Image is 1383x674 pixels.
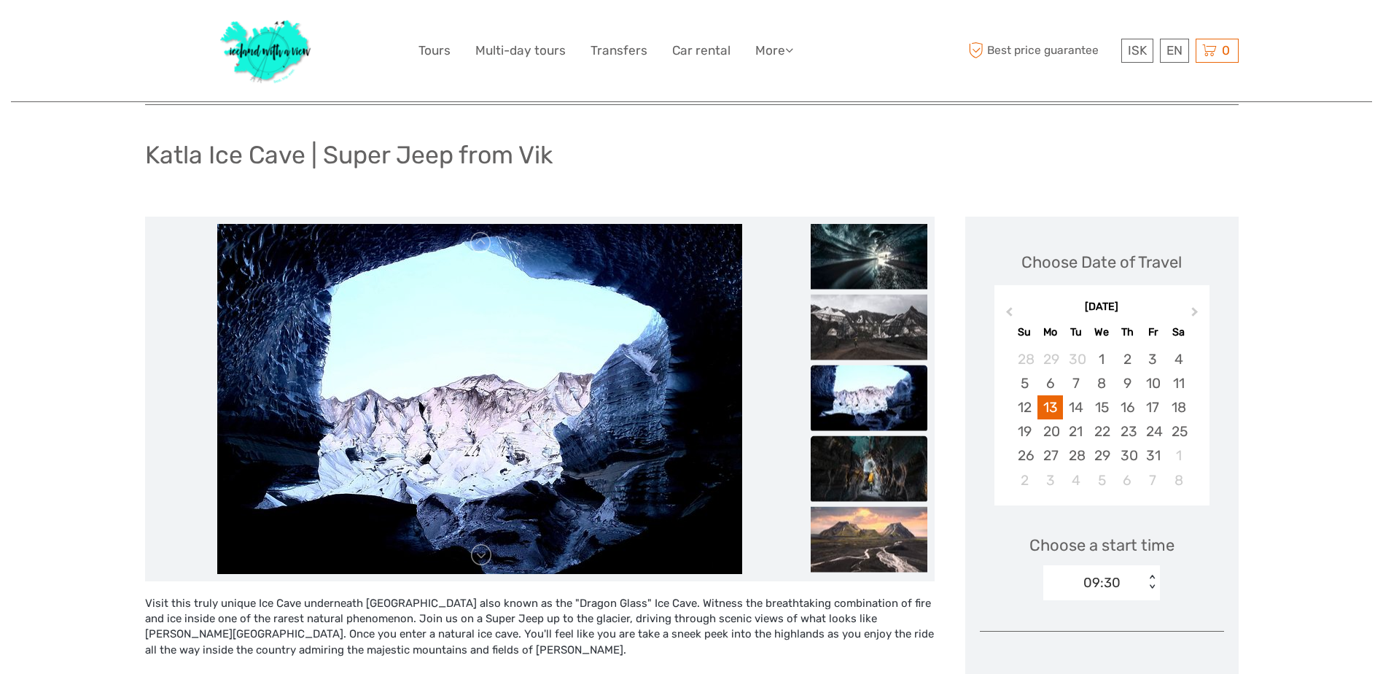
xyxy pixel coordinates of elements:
span: Choose a start time [1029,534,1174,557]
button: Open LiveChat chat widget [168,23,185,40]
div: Choose Thursday, October 23rd, 2025 [1115,419,1140,443]
div: Choose Thursday, October 16th, 2025 [1115,395,1140,419]
div: < > [1146,575,1158,590]
div: Choose Friday, October 24th, 2025 [1140,419,1166,443]
div: Choose Friday, November 7th, 2025 [1140,468,1166,492]
span: Best price guarantee [965,39,1118,63]
h1: Katla Ice Cave | Super Jeep from Vik [145,140,553,170]
div: Choose Saturday, October 25th, 2025 [1166,419,1191,443]
div: month 2025-10 [999,347,1204,492]
div: Choose Monday, September 29th, 2025 [1037,347,1063,371]
div: Choose Friday, October 31st, 2025 [1140,443,1166,468]
button: Previous Month [996,303,1019,327]
div: Choose Saturday, October 4th, 2025 [1166,347,1191,371]
a: Transfers [591,40,647,61]
div: Choose Monday, November 3rd, 2025 [1037,468,1063,492]
div: Sa [1166,322,1191,342]
img: b1fb2c84a4c348a289499c71a4010bb6_main_slider.jpg [217,224,742,574]
div: Choose Wednesday, October 29th, 2025 [1088,443,1114,468]
div: Choose Wednesday, October 22nd, 2025 [1088,419,1114,443]
span: 0 [1220,43,1232,58]
p: We're away right now. Please check back later! [20,26,165,37]
div: Choose Monday, October 20th, 2025 [1037,419,1063,443]
a: Multi-day tours [475,40,566,61]
div: Choose Sunday, October 12th, 2025 [1012,395,1037,419]
div: Choose Wednesday, October 1st, 2025 [1088,347,1114,371]
div: Su [1012,322,1037,342]
div: Choose Saturday, November 1st, 2025 [1166,443,1191,468]
div: Choose Friday, October 17th, 2025 [1140,395,1166,419]
img: 420aa965c2094606b848068d663268ab_slider_thumbnail.jpg [811,294,927,360]
div: 09:30 [1083,573,1121,592]
img: 15d6a59af94b49c2976804d12bfbed98_slider_thumbnail.jpg [811,223,927,289]
div: Choose Wednesday, November 5th, 2025 [1088,468,1114,492]
div: Choose Saturday, November 8th, 2025 [1166,468,1191,492]
img: 1077-ca632067-b948-436b-9c7a-efe9894e108b_logo_big.jpg [213,11,319,90]
div: Choose Tuesday, October 28th, 2025 [1063,443,1088,468]
div: Choose Tuesday, November 4th, 2025 [1063,468,1088,492]
div: Choose Wednesday, October 8th, 2025 [1088,371,1114,395]
div: Choose Thursday, October 30th, 2025 [1115,443,1140,468]
div: Choose Date of Travel [1021,251,1182,274]
div: Choose Thursday, October 2nd, 2025 [1115,347,1140,371]
div: Choose Sunday, October 26th, 2025 [1012,443,1037,468]
div: Choose Saturday, October 18th, 2025 [1166,395,1191,419]
div: [DATE] [994,300,1209,315]
div: Choose Thursday, November 6th, 2025 [1115,468,1140,492]
div: Tu [1063,322,1088,342]
div: Choose Sunday, October 5th, 2025 [1012,371,1037,395]
img: b1fb2c84a4c348a289499c71a4010bb6_slider_thumbnail.jpg [811,365,927,430]
div: Mo [1037,322,1063,342]
div: Choose Saturday, October 11th, 2025 [1166,371,1191,395]
div: Choose Tuesday, September 30th, 2025 [1063,347,1088,371]
a: Car rental [672,40,731,61]
div: Choose Sunday, September 28th, 2025 [1012,347,1037,371]
div: Choose Friday, October 10th, 2025 [1140,371,1166,395]
div: Choose Monday, October 27th, 2025 [1037,443,1063,468]
div: Choose Sunday, October 19th, 2025 [1012,419,1037,443]
a: More [755,40,793,61]
div: Choose Thursday, October 9th, 2025 [1115,371,1140,395]
button: Next Month [1185,303,1208,327]
div: We [1088,322,1114,342]
div: Choose Tuesday, October 14th, 2025 [1063,395,1088,419]
div: Th [1115,322,1140,342]
div: Choose Monday, October 13th, 2025 [1037,395,1063,419]
div: Choose Sunday, November 2nd, 2025 [1012,468,1037,492]
div: Choose Tuesday, October 21st, 2025 [1063,419,1088,443]
span: ISK [1128,43,1147,58]
div: Choose Monday, October 6th, 2025 [1037,371,1063,395]
div: EN [1160,39,1189,63]
div: Choose Wednesday, October 15th, 2025 [1088,395,1114,419]
img: fc570482f5b34c56b0be150f90ad75ae_slider_thumbnail.jpg [811,435,927,501]
div: Choose Friday, October 3rd, 2025 [1140,347,1166,371]
div: Visit this truly unique Ice Cave underneath [GEOGRAPHIC_DATA] also known as the "Dragon Glass" Ic... [145,596,935,674]
div: Choose Tuesday, October 7th, 2025 [1063,371,1088,395]
div: Fr [1140,322,1166,342]
img: 35a055ff8fe74cd4b58e04767fa824ae_slider_thumbnail.jpg [811,506,927,572]
a: Tours [418,40,451,61]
